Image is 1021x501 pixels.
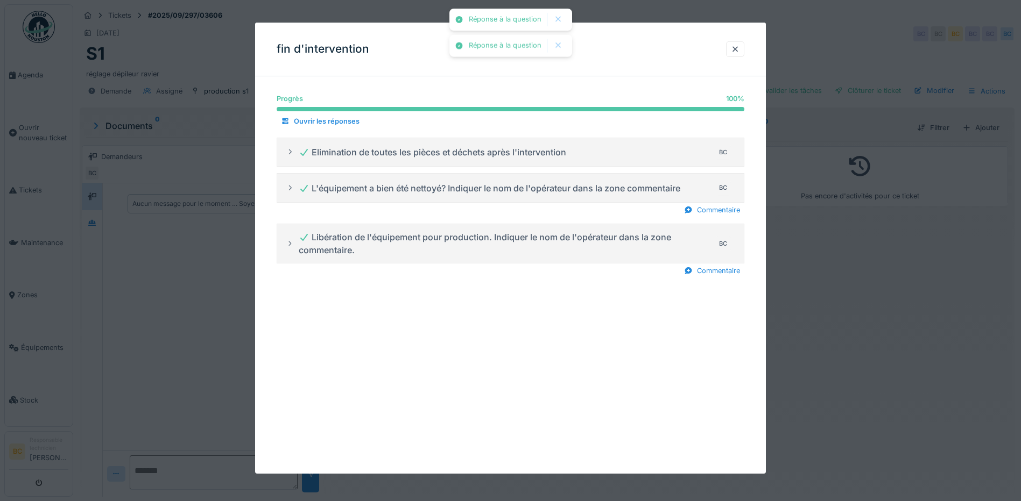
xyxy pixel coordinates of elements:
[277,42,369,56] h3: fin d'intervention
[299,182,680,195] div: L'équipement a bien été nettoyé? Indiquer le nom de l'opérateur dans la zone commentaire
[716,145,731,160] div: BC
[469,15,541,24] div: Réponse à la question
[716,236,731,251] div: BC
[680,203,744,217] div: Commentaire
[726,94,744,104] div: 100 %
[469,41,541,51] div: Réponse à la question
[277,94,303,104] div: Progrès
[680,263,744,278] div: Commentaire
[281,228,740,259] summary: Libération de l'équipement pour production. Indiquer le nom de l'opérateur dans la zone commentai...
[299,231,712,256] div: Libération de l'équipement pour production. Indiquer le nom de l'opérateur dans la zone commentaire.
[281,178,740,198] summary: L'équipement a bien été nettoyé? Indiquer le nom de l'opérateur dans la zone commentaireBC
[281,142,740,162] summary: Elimination de toutes les pièces et déchets après l'interventionBC
[277,107,744,111] progress: 100 %
[716,181,731,196] div: BC
[299,146,566,159] div: Elimination de toutes les pièces et déchets après l'intervention
[277,114,364,128] div: Ouvrir les réponses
